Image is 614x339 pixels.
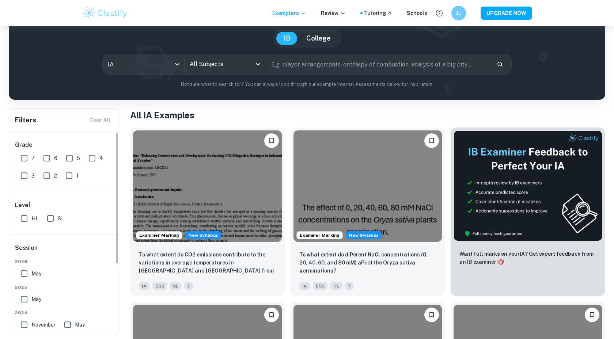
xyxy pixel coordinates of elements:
[433,7,446,19] button: Help and Feedback
[15,81,599,88] p: Not sure what to search for? You can always look through our example Internal Assessments below f...
[76,172,79,180] span: 1
[424,308,439,322] button: Bookmark
[54,154,57,162] span: 6
[264,308,279,322] button: Bookmark
[266,54,491,75] input: E.g. player arrangements, enthalpy of combustion, analysis of a big city...
[31,270,41,278] span: May
[451,127,605,296] a: ThumbnailWant full marks on yourIA? Get expert feedback from an IB examiner!
[272,9,306,17] p: Exemplars
[459,250,596,266] p: Want full marks on your IA ? Get expert feedback from an IB examiner!
[498,259,504,265] span: 🎯
[297,232,342,239] span: Examiner Marking
[152,282,167,290] span: ESS
[184,282,193,290] span: 7
[481,7,532,20] button: UPGRADE NOW
[130,127,285,296] a: Examiner MarkingStarting from the May 2026 session, the ESS IA requirements have changed. We crea...
[299,282,310,290] span: IA
[31,172,35,180] span: 3
[99,154,103,162] span: 4
[407,9,427,17] a: Schools
[451,6,466,20] button: JL
[31,321,56,329] span: November
[15,284,113,290] span: 2025
[330,282,342,290] span: HL
[82,6,128,20] img: Clastify logo
[313,282,327,290] span: ESS
[585,308,599,322] button: Bookmark
[54,172,57,180] span: 2
[364,9,392,17] a: Tutoring
[15,201,113,210] h6: Level
[103,54,184,75] div: IA
[293,130,442,242] img: ESS IA example thumbnail: To what extent do diPerent NaCl concentr
[139,251,276,275] p: To what extent do CO2 emissions contribute to the variations in average temperatures in Indonesia...
[185,231,221,239] div: Starting from the May 2026 session, the ESS IA requirements have changed. We created this exempla...
[321,9,346,17] p: Review
[346,231,382,239] div: Starting from the May 2026 session, the ESS IA requirements have changed. We created this exempla...
[75,321,85,329] span: May
[139,282,149,290] span: IA
[130,108,605,122] h1: All IA Examples
[77,154,80,162] span: 5
[133,130,282,242] img: ESS IA example thumbnail: To what extent do CO2 emissions contribu
[15,244,113,258] h6: Session
[299,251,436,275] p: To what extent do diPerent NaCl concentrations (0, 20, 40, 60, and 80 mM) aPect the Oryza sativa ...
[253,59,263,69] button: Open
[424,133,439,148] button: Bookmark
[15,309,113,316] span: 2024
[494,58,506,71] button: Search
[15,258,113,265] span: 2026
[276,32,297,45] button: IB
[15,115,36,125] h6: Filters
[58,214,64,222] span: SL
[185,231,221,239] span: New Syllabus
[345,282,354,290] span: 7
[15,141,113,149] h6: Grade
[264,133,279,148] button: Bookmark
[291,127,445,296] a: Examiner MarkingStarting from the May 2026 session, the ESS IA requirements have changed. We crea...
[31,295,41,303] span: May
[170,282,181,290] span: SL
[455,9,463,17] h6: JL
[299,32,338,45] button: College
[31,154,35,162] span: 7
[454,130,602,241] img: Thumbnail
[346,231,382,239] span: New Syllabus
[31,214,38,222] span: HL
[136,232,182,239] span: Examiner Marking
